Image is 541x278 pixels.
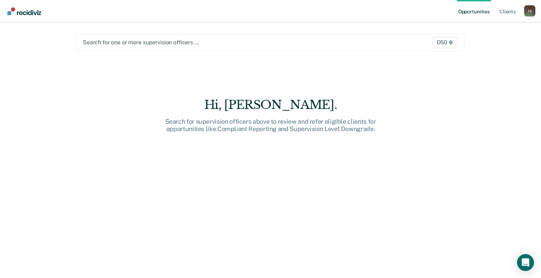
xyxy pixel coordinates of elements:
div: Hi, [PERSON_NAME]. [158,98,383,112]
div: Search for supervision officers above to review and refer eligible clients for opportunities like... [158,118,383,133]
button: Profile dropdown button [524,5,535,17]
div: Open Intercom Messenger [517,254,534,271]
span: D50 [432,37,458,48]
div: J S [524,5,535,17]
img: Recidiviz [7,7,41,15]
